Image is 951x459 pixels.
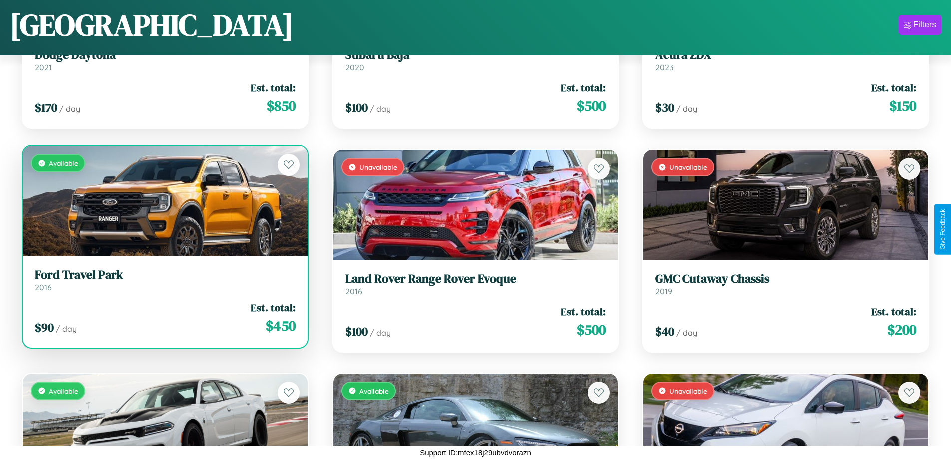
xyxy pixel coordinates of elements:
span: $ 500 [577,96,606,116]
span: Est. total: [251,80,296,95]
span: Est. total: [871,304,916,319]
span: Est. total: [561,80,606,95]
a: GMC Cutaway Chassis2019 [655,272,916,296]
a: Acura ZDX2023 [655,48,916,72]
h3: Subaru Baja [345,48,606,62]
span: Unavailable [359,163,397,171]
span: / day [56,324,77,334]
span: $ 200 [887,320,916,340]
span: $ 850 [267,96,296,116]
span: $ 100 [345,99,368,116]
a: Dodge Daytona2021 [35,48,296,72]
span: $ 40 [655,323,674,340]
a: Subaru Baja2020 [345,48,606,72]
a: Ford Travel Park2016 [35,268,296,292]
div: Filters [913,20,936,30]
h1: [GEOGRAPHIC_DATA] [10,4,294,45]
span: Est. total: [561,304,606,319]
span: 2019 [655,286,672,296]
span: $ 170 [35,99,57,116]
h3: Land Rover Range Rover Evoque [345,272,606,286]
span: 2020 [345,62,364,72]
h3: GMC Cutaway Chassis [655,272,916,286]
span: Available [49,159,78,167]
span: 2021 [35,62,52,72]
span: 2016 [35,282,52,292]
span: Available [359,387,389,395]
span: $ 150 [889,96,916,116]
span: Unavailable [669,387,707,395]
a: Land Rover Range Rover Evoque2016 [345,272,606,296]
span: 2016 [345,286,362,296]
h3: Acura ZDX [655,48,916,62]
span: $ 500 [577,320,606,340]
span: / day [676,328,697,338]
span: $ 30 [655,99,674,116]
span: Est. total: [251,300,296,315]
button: Filters [899,15,941,35]
span: / day [676,104,697,114]
span: / day [59,104,80,114]
span: $ 450 [266,316,296,336]
p: Support ID: mfex18j29ubvdvorazn [420,446,531,459]
div: Give Feedback [939,209,946,250]
span: 2023 [655,62,673,72]
span: Unavailable [669,163,707,171]
span: / day [370,328,391,338]
span: / day [370,104,391,114]
span: Available [49,387,78,395]
span: $ 90 [35,319,54,336]
span: $ 100 [345,323,368,340]
span: Est. total: [871,80,916,95]
h3: Ford Travel Park [35,268,296,282]
h3: Dodge Daytona [35,48,296,62]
